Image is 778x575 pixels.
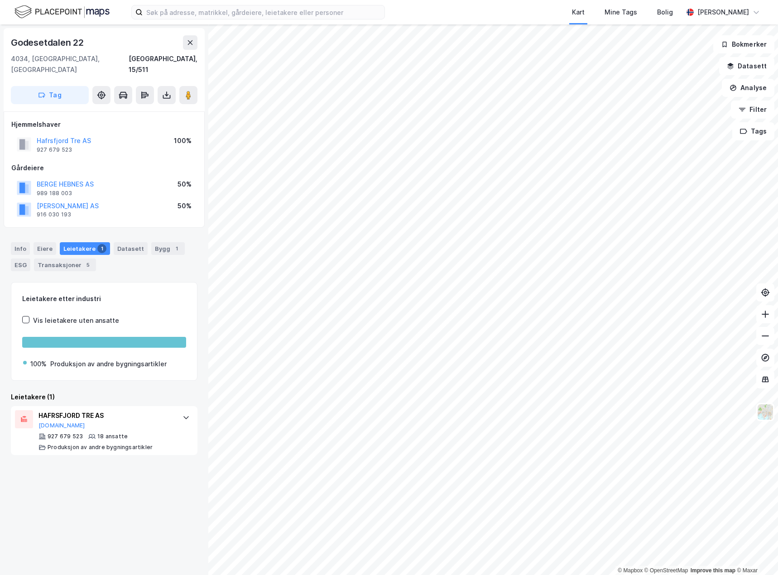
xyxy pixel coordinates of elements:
[22,293,186,304] div: Leietakere etter industri
[114,242,148,255] div: Datasett
[151,242,185,255] div: Bygg
[605,7,637,18] div: Mine Tags
[732,122,774,140] button: Tags
[37,190,72,197] div: 989 188 003
[172,244,181,253] div: 1
[11,35,86,50] div: Godesetdalen 22
[618,567,643,574] a: Mapbox
[733,532,778,575] div: Kontrollprogram for chat
[178,179,192,190] div: 50%
[34,259,96,271] div: Transaksjoner
[11,242,30,255] div: Info
[37,211,71,218] div: 916 030 193
[34,242,56,255] div: Eiere
[48,433,83,440] div: 927 679 523
[97,433,128,440] div: 18 ansatte
[11,163,197,173] div: Gårdeiere
[731,101,774,119] button: Filter
[174,135,192,146] div: 100%
[11,86,89,104] button: Tag
[691,567,735,574] a: Improve this map
[33,315,119,326] div: Vis leietakere uten ansatte
[697,7,749,18] div: [PERSON_NAME]
[30,359,47,369] div: 100%
[733,532,778,575] iframe: Chat Widget
[657,7,673,18] div: Bolig
[37,146,72,153] div: 927 679 523
[644,567,688,574] a: OpenStreetMap
[97,244,106,253] div: 1
[48,444,153,451] div: Produksjon av andre bygningsartikler
[11,119,197,130] div: Hjemmelshaver
[722,79,774,97] button: Analyse
[50,359,167,369] div: Produksjon av andre bygningsartikler
[129,53,197,75] div: [GEOGRAPHIC_DATA], 15/511
[38,410,173,421] div: HAFRSFJORD TRE AS
[11,53,129,75] div: 4034, [GEOGRAPHIC_DATA], [GEOGRAPHIC_DATA]
[178,201,192,211] div: 50%
[11,392,197,402] div: Leietakere (1)
[11,259,30,271] div: ESG
[719,57,774,75] button: Datasett
[38,422,85,429] button: [DOMAIN_NAME]
[14,4,110,20] img: logo.f888ab2527a4732fd821a326f86c7f29.svg
[143,5,384,19] input: Søk på adresse, matrikkel, gårdeiere, leietakere eller personer
[83,260,92,269] div: 5
[713,35,774,53] button: Bokmerker
[572,7,585,18] div: Kart
[757,403,774,421] img: Z
[60,242,110,255] div: Leietakere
